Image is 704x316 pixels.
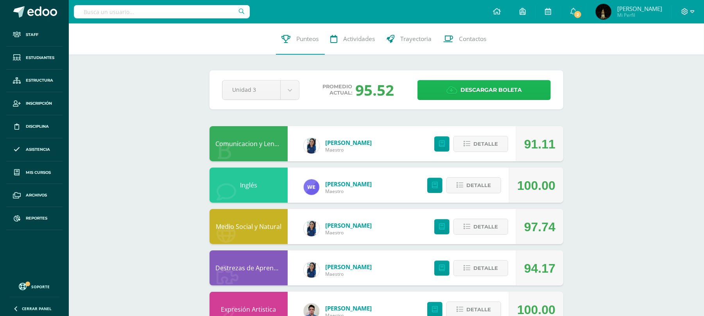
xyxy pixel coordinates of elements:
a: [PERSON_NAME] [325,304,372,312]
span: Archivos [26,192,47,198]
img: 7a3c77ae9667390216aeb2cb98a1eaab.png [596,4,611,20]
div: Medio Social y Natural [210,209,288,244]
span: Mis cursos [26,170,51,176]
span: Asistencia [26,146,50,153]
a: Destrezas de Aprendizaje [215,264,291,272]
div: Inglés [210,168,288,203]
a: [PERSON_NAME] [325,221,372,229]
span: Staff [26,32,38,38]
span: Unidad 3 [232,80,270,99]
a: Trayectoria [381,23,438,55]
a: Punteos [276,23,325,55]
span: Maestro [325,146,372,153]
a: Estructura [6,70,63,93]
a: Staff [6,23,63,46]
div: 100.00 [517,168,555,203]
div: 91.11 [524,127,555,162]
span: Maestro [325,229,372,236]
div: 95.52 [356,80,394,100]
div: 94.17 [524,251,555,286]
div: 97.74 [524,209,555,245]
span: Punteos [297,35,319,43]
span: Disciplina [26,123,49,130]
span: Maestro [325,188,372,195]
span: [PERSON_NAME] [617,5,662,12]
a: Inscripción [6,92,63,115]
a: Unidad 3 [222,80,299,100]
a: Comunicacion y Lenguaje [215,139,290,148]
span: Reportes [26,215,47,221]
button: Detalle [446,177,501,193]
a: Actividades [325,23,381,55]
button: Detalle [453,136,508,152]
img: 6931b7ab2bd09ec58e8ad80133de6072.png [304,179,319,195]
span: Inscripción [26,100,52,107]
img: 86ee206e3a9667fb98d74310ffea825f.png [304,138,319,154]
div: Destrezas de Aprendizaje [210,250,288,286]
span: 2 [573,10,582,19]
img: 86ee206e3a9667fb98d74310ffea825f.png [304,262,319,278]
a: Medio Social y Natural [216,222,281,231]
a: [PERSON_NAME] [325,263,372,271]
span: Mi Perfil [617,12,662,18]
input: Busca un usuario... [74,5,250,18]
a: [PERSON_NAME] [325,139,372,146]
a: Archivos [6,184,63,207]
a: Contactos [438,23,493,55]
button: Detalle [453,219,508,235]
span: Soporte [32,284,50,289]
a: Estudiantes [6,46,63,70]
div: Comunicacion y Lenguaje [210,126,288,161]
a: Asistencia [6,138,63,161]
a: [PERSON_NAME] [325,180,372,188]
span: Detalle [466,178,491,193]
span: Contactos [459,35,487,43]
a: Soporte [9,281,59,291]
span: Descargar boleta [460,80,522,100]
a: Descargar boleta [417,80,551,100]
span: Cerrar panel [22,306,52,311]
button: Detalle [453,260,508,276]
span: Detalle [473,261,498,275]
span: Maestro [325,271,372,277]
a: Inglés [240,181,257,189]
img: 86ee206e3a9667fb98d74310ffea825f.png [304,221,319,236]
a: Disciplina [6,115,63,138]
span: Estudiantes [26,55,54,61]
a: Reportes [6,207,63,230]
span: Detalle [473,137,498,151]
span: Trayectoria [401,35,432,43]
span: Estructura [26,77,53,84]
span: Promedio actual: [323,84,353,96]
span: Actividades [344,35,375,43]
a: Expresión Artistica [221,305,276,314]
a: Mis cursos [6,161,63,184]
span: Detalle [473,220,498,234]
